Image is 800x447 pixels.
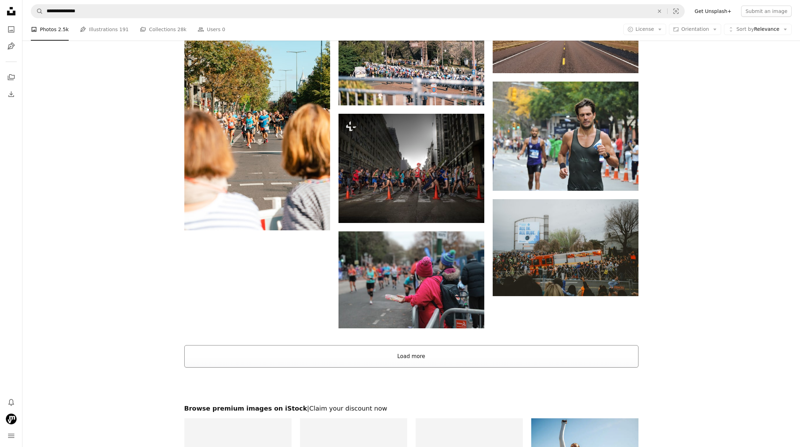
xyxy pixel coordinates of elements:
span: Orientation [681,26,709,32]
span: Sort by [736,26,754,32]
span: License [636,26,654,32]
a: Download History [4,87,18,101]
a: a person running in a marathon [493,133,638,139]
button: Sort byRelevance [724,24,792,35]
a: A crowd watches a parade with a fire truck. [493,244,638,251]
button: Clear [652,5,667,18]
a: Collections 28k [140,18,186,41]
button: Load more [184,345,638,368]
button: Profile [4,412,18,426]
a: a group of people that are running in a race [339,165,484,172]
img: a person running in a marathon [493,82,638,191]
a: Illustrations 191 [80,18,129,41]
a: a crowd of people standing on top of a street [339,54,484,60]
img: Avatar of user Maria Villafane [6,413,17,425]
button: Notifications [4,395,18,409]
a: a group of people running down a street [184,118,330,124]
a: Home — Unsplash [4,4,18,20]
img: A group of people running down a street [339,231,484,328]
span: 28k [177,26,186,33]
button: Search Unsplash [31,5,43,18]
form: Find visuals sitewide [31,4,685,18]
img: a group of people that are running in a race [339,114,484,223]
button: Menu [4,429,18,443]
a: Get Unsplash+ [690,6,736,17]
img: A crowd watches a parade with a fire truck. [493,199,638,296]
span: 0 [222,26,225,33]
a: Collections [4,70,18,84]
button: Orientation [669,24,721,35]
button: License [623,24,666,35]
a: Photos [4,22,18,36]
span: Relevance [736,26,779,33]
button: Submit an image [741,6,792,17]
a: A group of people running down a street [339,277,484,283]
img: a group of people running down a street [184,12,330,230]
a: Illustrations [4,39,18,53]
img: a crowd of people standing on top of a street [339,8,484,105]
h2: Browse premium images on iStock [184,404,638,413]
span: 191 [119,26,129,33]
button: Visual search [668,5,684,18]
a: Users 0 [198,18,225,41]
span: | Claim your discount now [307,405,387,412]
